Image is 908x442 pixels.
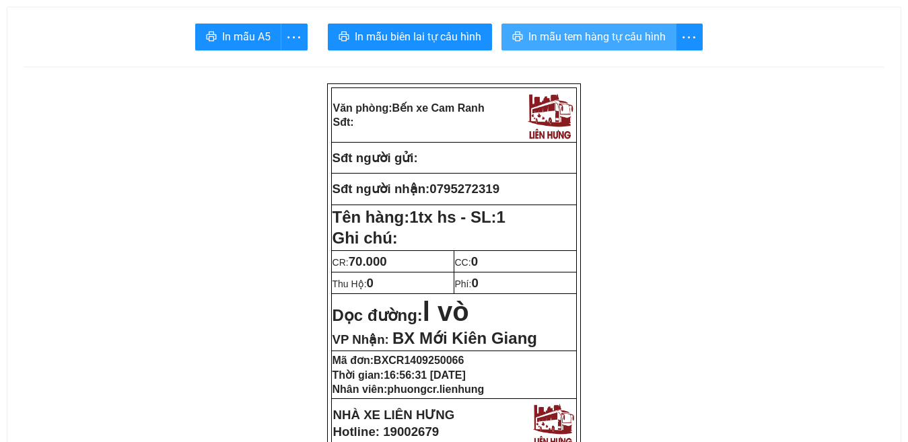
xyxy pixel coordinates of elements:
span: printer [512,31,523,44]
span: phuongcr.lienhung [387,383,484,395]
span: printer [339,31,349,44]
strong: Sđt: [333,116,354,128]
button: more [676,24,703,50]
span: l vò [423,297,469,326]
button: printerIn mẫu biên lai tự cấu hình [328,24,492,50]
span: 16:56:31 [DATE] [384,369,466,381]
span: printer [206,31,217,44]
span: BX Mới Kiên Giang [392,329,537,347]
span: more [281,29,307,46]
span: Bến xe Cam Ranh [392,102,485,114]
span: 0 [367,276,374,290]
span: Phí: [455,279,479,289]
strong: Sđt người gửi: [333,151,418,165]
button: printerIn mẫu tem hàng tự cấu hình [501,24,676,50]
span: Thu Hộ: [333,279,374,289]
span: BXCR1409250066 [374,355,464,366]
span: 1 [497,208,505,226]
strong: Nhân viên: [333,383,485,395]
span: VP Nhận: [333,332,389,346]
strong: NHÀ XE LIÊN HƯNG [333,408,455,422]
span: 0 [471,254,478,268]
button: printerIn mẫu A5 [195,24,281,50]
strong: Mã đơn: [333,355,464,366]
strong: Tên hàng: [333,208,505,226]
span: CR: [333,257,387,268]
span: Ghi chú: [333,229,398,247]
strong: Sđt người nhận: [333,182,430,196]
span: more [676,29,702,46]
strong: Thời gian: [333,369,466,381]
span: In mẫu biên lai tự cấu hình [355,28,481,45]
img: logo [524,89,575,141]
strong: Dọc đường: [333,306,469,324]
span: In mẫu tem hàng tự cấu hình [528,28,666,45]
span: CC: [455,257,479,268]
strong: Hotline: 19002679 [333,425,440,439]
span: In mẫu A5 [222,28,271,45]
span: 0795272319 [429,182,499,196]
strong: Văn phòng: [333,102,485,114]
span: 1tx hs - SL: [409,208,505,226]
button: more [281,24,308,50]
span: 70.000 [349,254,387,268]
span: 0 [471,276,478,290]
